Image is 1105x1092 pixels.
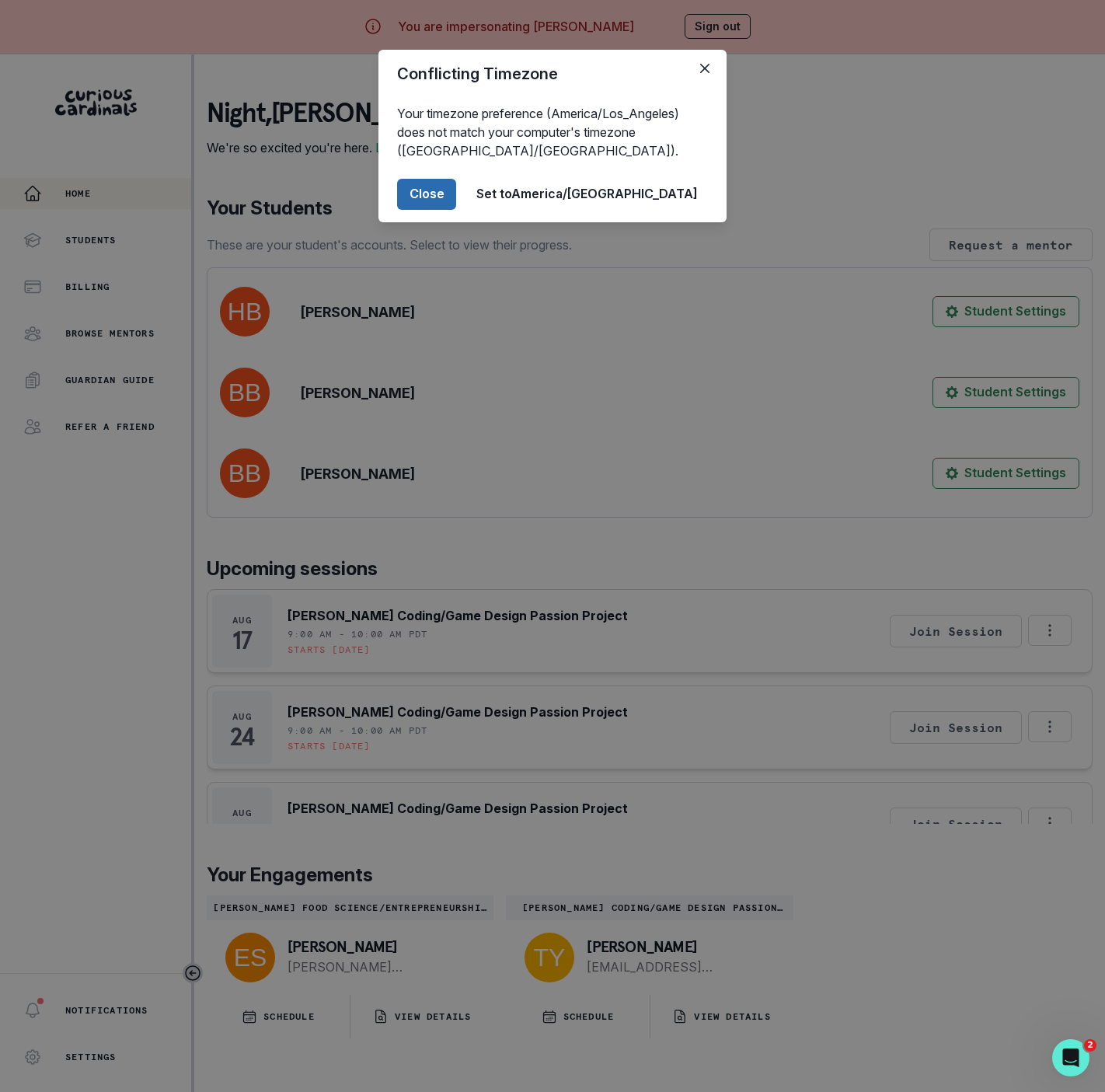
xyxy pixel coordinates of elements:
header: Conflicting Timezone [378,50,727,98]
button: Set toAmerica/[GEOGRAPHIC_DATA] [465,179,708,210]
button: Close [397,179,456,210]
button: Close [692,56,717,81]
div: Your timezone preference (America/Los_Angeles) does not match your computer's timezone ([GEOGRAPH... [378,98,727,166]
span: 2 [1084,1039,1096,1052]
iframe: Intercom live chat [1052,1039,1089,1076]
